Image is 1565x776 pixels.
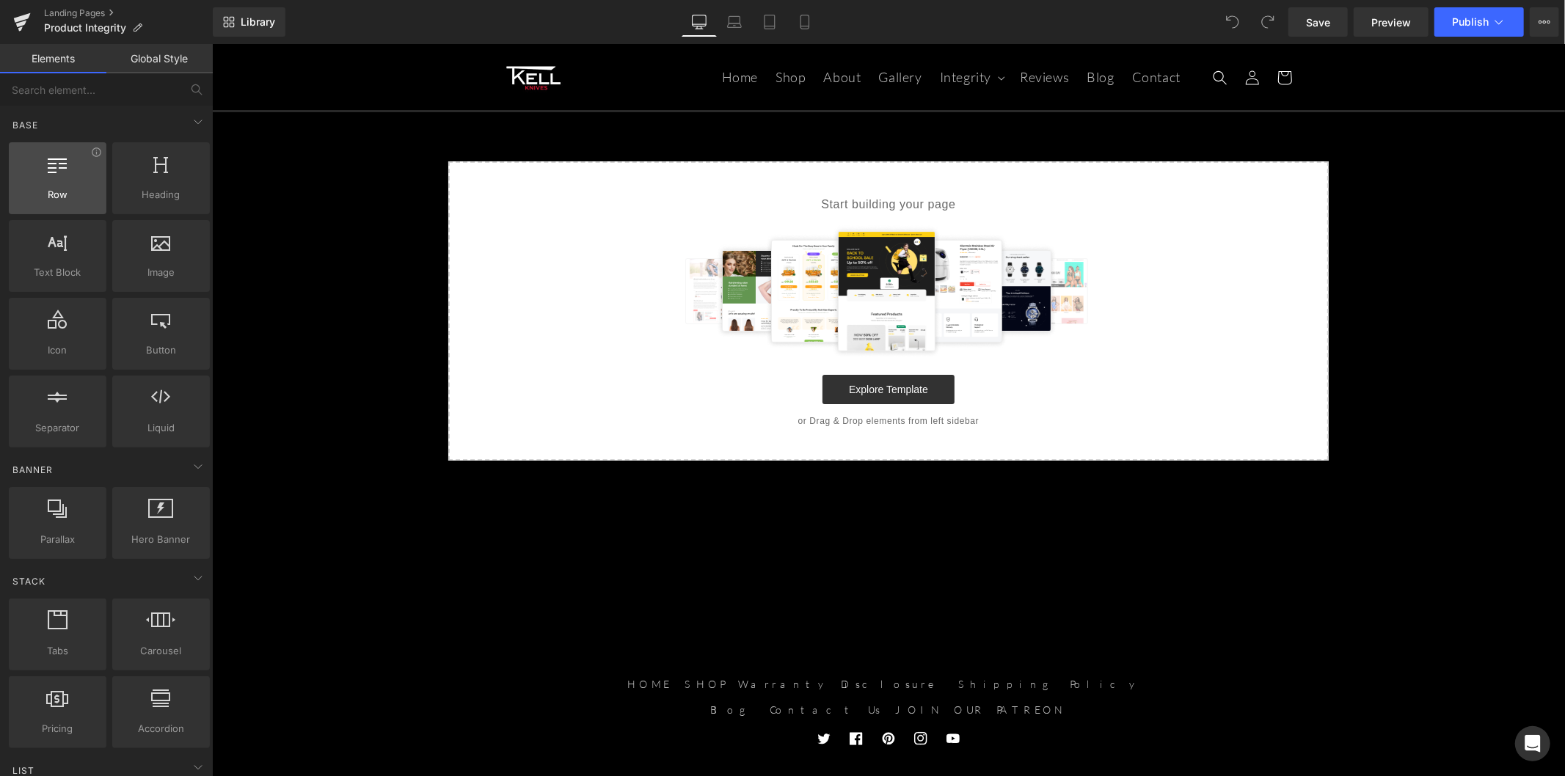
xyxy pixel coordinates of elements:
[117,532,205,547] span: Hero Banner
[13,343,102,358] span: Icon
[260,152,1093,169] p: Start building your page
[875,25,902,42] span: Blog
[799,16,866,51] a: Reviews
[44,22,126,34] span: Product Integrity
[719,16,799,51] summary: Integrity
[1218,7,1247,37] button: Undo
[603,16,658,51] a: About
[213,7,285,37] a: New Library
[241,15,275,29] span: Library
[563,25,594,42] span: Shop
[667,25,710,42] span: Gallery
[1253,7,1283,37] button: Redo
[558,653,670,678] a: Contact Us
[473,627,512,653] a: SHOP
[920,25,968,42] span: Contact
[992,18,1024,50] summary: Search
[117,343,205,358] span: Button
[13,265,102,280] span: Text Block
[682,7,717,37] a: Desktop
[117,187,205,202] span: Heading
[117,721,205,736] span: Accordion
[1515,726,1550,761] div: Open Intercom Messenger
[117,265,205,280] span: Image
[13,721,102,736] span: Pricing
[117,643,205,659] span: Carousel
[911,16,977,51] a: Contact
[728,25,779,42] span: Integrity
[752,7,787,37] a: Tablet
[1306,15,1330,30] span: Save
[612,25,649,42] span: About
[91,147,102,158] div: View Information
[415,631,459,653] a: HOME
[1434,7,1524,37] button: Publish
[629,627,733,653] a: Disclosure
[1530,7,1559,37] button: More
[106,44,213,73] a: Global Style
[555,16,602,51] a: Shop
[610,331,743,360] a: Explore Template
[510,25,546,42] span: Home
[273,15,371,54] img: T.KELL KNIVES
[1354,7,1429,37] a: Preview
[717,7,752,37] a: Laptop
[11,118,40,132] span: Base
[13,532,102,547] span: Parallax
[11,574,47,588] span: Stack
[260,372,1093,382] p: or Drag & Drop elements from left sidebar
[808,25,857,42] span: Reviews
[605,730,778,747] strong: [PERSON_NAME] Knives
[498,653,544,678] a: Blog
[13,187,102,202] span: Row
[117,420,205,436] span: Liquid
[787,7,822,37] a: Mobile
[501,16,555,51] a: Home
[866,16,911,51] a: Blog
[527,627,616,653] a: Warranty
[11,463,54,477] span: Banner
[658,16,719,51] a: Gallery
[44,7,213,19] a: Landing Pages
[13,420,102,436] span: Separator
[684,653,856,678] a: JOIN OUR PATREON
[747,627,927,653] a: Shipping Policy
[1452,16,1489,28] span: Publish
[1371,15,1411,30] span: Preview
[13,643,102,659] span: Tabs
